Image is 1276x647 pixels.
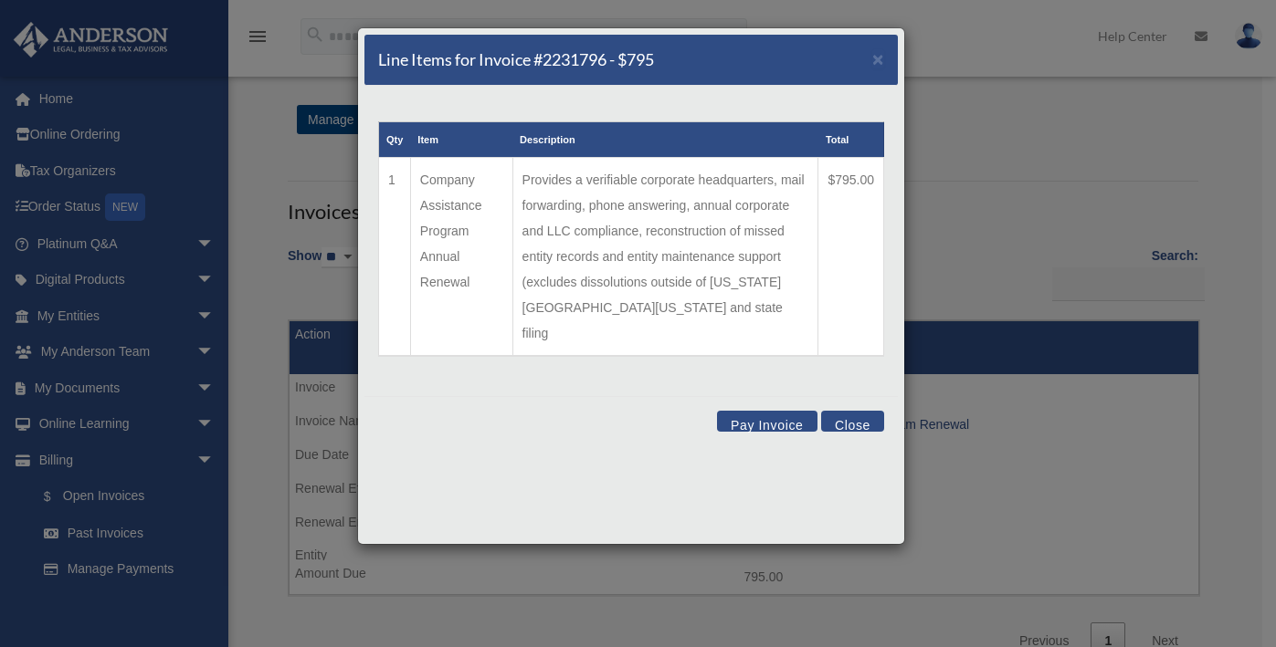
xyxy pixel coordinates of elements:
[821,411,884,432] button: Close
[872,48,884,69] span: ×
[379,158,411,357] td: 1
[872,49,884,68] button: Close
[410,158,512,357] td: Company Assistance Program Annual Renewal
[378,48,654,71] h5: Line Items for Invoice #2231796 - $795
[512,122,818,158] th: Description
[410,122,512,158] th: Item
[512,158,818,357] td: Provides a verifiable corporate headquarters, mail forwarding, phone answering, annual corporate ...
[818,158,884,357] td: $795.00
[379,122,411,158] th: Qty
[818,122,884,158] th: Total
[717,411,817,432] button: Pay Invoice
